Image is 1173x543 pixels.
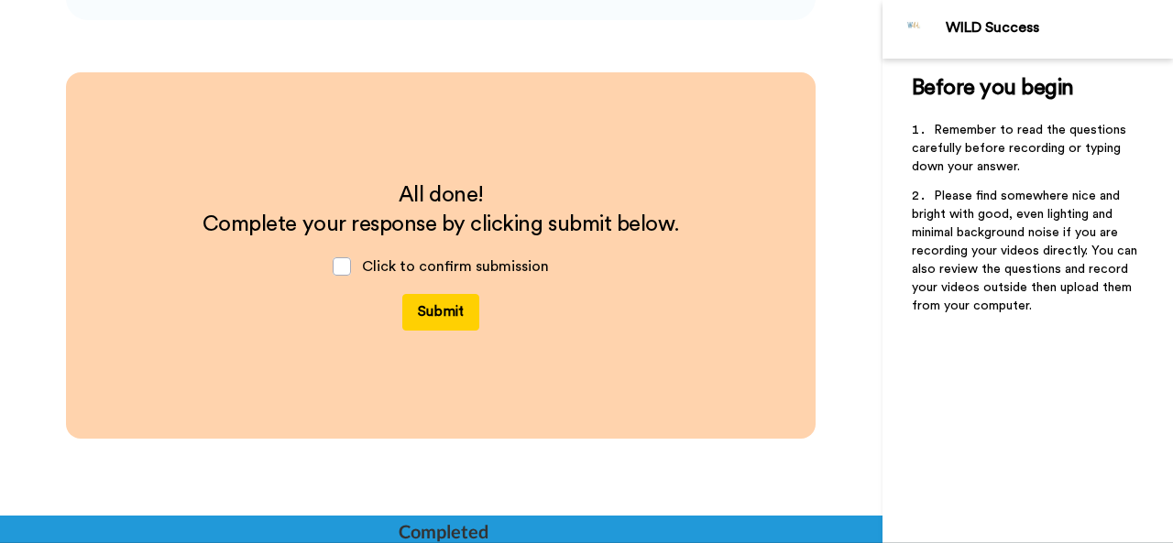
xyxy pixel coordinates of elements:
[946,19,1172,37] div: WILD Success
[893,7,937,51] img: Profile Image
[912,190,1141,312] span: Please find somewhere nice and bright with good, even lighting and minimal background noise if yo...
[399,184,484,206] span: All done!
[362,259,549,274] span: Click to confirm submission
[203,213,680,235] span: Complete your response by clicking submit below.
[912,124,1130,173] span: Remember to read the questions carefully before recording or typing down your answer.
[402,294,479,331] button: Submit
[912,77,1074,99] span: Before you begin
